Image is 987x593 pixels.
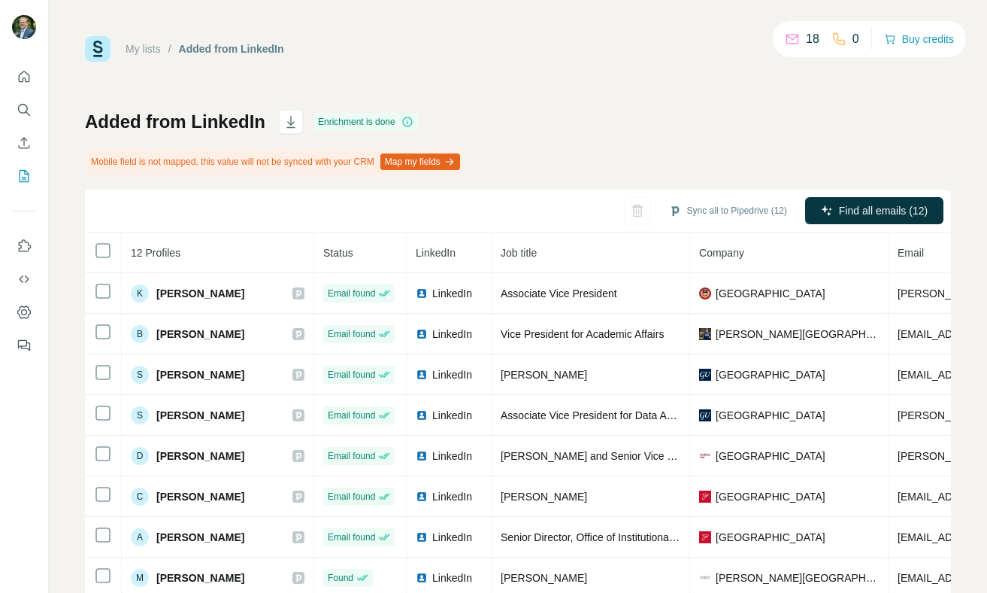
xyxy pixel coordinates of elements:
[432,530,472,545] span: LinkedIn
[416,287,428,300] img: LinkedIn logo
[416,369,428,381] img: LinkedIn logo
[501,409,701,421] span: Associate Vice President for Data Analytics
[432,367,472,382] span: LinkedIn
[131,528,149,546] div: A
[156,286,244,301] span: [PERSON_NAME]
[699,409,711,421] img: company-logo
[328,287,375,300] span: Email found
[12,332,36,359] button: Feedback
[131,488,149,506] div: C
[716,570,879,585] span: [PERSON_NAME][GEOGRAPHIC_DATA]
[501,328,664,340] span: Vice President for Academic Affairs
[156,570,244,585] span: [PERSON_NAME]
[156,327,244,342] span: [PERSON_NAME]
[85,149,463,175] div: Mobile field is not mapped, this value will not be synced with your CRM
[131,366,149,384] div: S
[432,449,472,464] span: LinkedIn
[432,286,472,301] span: LinkedIn
[806,30,819,48] p: 18
[699,287,711,300] img: company-logo
[716,530,825,545] span: [GEOGRAPHIC_DATA]
[716,489,825,504] span: [GEOGRAPHIC_DATA]
[716,367,825,382] span: [GEOGRAPHIC_DATA]
[156,449,244,464] span: [PERSON_NAME]
[699,369,711,381] img: company-logo
[805,197,943,224] button: Find all emails (12)
[328,327,375,341] span: Email found
[416,247,456,259] span: LinkedIn
[12,63,36,90] button: Quick start
[432,570,472,585] span: LinkedIn
[156,530,244,545] span: [PERSON_NAME]
[699,328,711,340] img: company-logo
[131,325,149,343] div: B
[328,531,375,544] span: Email found
[156,367,244,382] span: [PERSON_NAME]
[898,247,924,259] span: Email
[380,154,460,170] button: Map my fields
[156,489,244,504] span: [PERSON_NAME]
[131,247,180,259] span: 12 Profiles
[328,409,375,422] span: Email found
[852,30,859,48] p: 0
[313,113,418,131] div: Enrichment is done
[501,491,587,503] span: [PERSON_NAME]
[432,408,472,423] span: LinkedIn
[501,369,587,381] span: [PERSON_NAME]
[659,199,798,222] button: Sync all to Pipedrive (12)
[501,531,719,543] span: Senior Director, Office of Institutional Research
[131,569,149,587] div: M
[699,450,711,462] img: company-logo
[328,490,375,503] span: Email found
[416,491,428,503] img: LinkedIn logo
[716,327,879,342] span: [PERSON_NAME][GEOGRAPHIC_DATA]
[716,449,825,464] span: [GEOGRAPHIC_DATA]
[416,328,428,340] img: LinkedIn logo
[699,247,744,259] span: Company
[501,572,587,584] span: [PERSON_NAME]
[126,43,161,55] a: My lists
[716,286,825,301] span: [GEOGRAPHIC_DATA]
[131,447,149,465] div: D
[12,163,36,190] button: My lists
[12,96,36,123] button: Search
[156,408,244,423] span: [PERSON_NAME]
[12,233,36,260] button: Use Surfe on LinkedIn
[168,41,171,56] li: /
[501,247,537,259] span: Job title
[12,15,36,39] img: Avatar
[716,408,825,423] span: [GEOGRAPHIC_DATA]
[12,266,36,293] button: Use Surfe API
[328,449,375,463] span: Email found
[12,129,36,157] button: Enrich CSV
[501,450,807,462] span: [PERSON_NAME] and Senior Vice President for Academic Affairs
[323,247,353,259] span: Status
[12,299,36,326] button: Dashboard
[131,284,149,303] div: K
[699,491,711,503] img: company-logo
[699,531,711,543] img: company-logo
[432,489,472,504] span: LinkedIn
[416,531,428,543] img: LinkedIn logo
[328,368,375,382] span: Email found
[328,571,353,585] span: Found
[501,287,617,300] span: Associate Vice President
[884,29,954,50] button: Buy credits
[131,406,149,424] div: S
[85,36,111,62] img: Surfe Logo
[416,572,428,584] img: LinkedIn logo
[839,203,928,218] span: Find all emails (12)
[179,41,284,56] div: Added from LinkedIn
[85,110,265,134] h1: Added from LinkedIn
[432,327,472,342] span: LinkedIn
[699,572,711,584] img: company-logo
[416,409,428,421] img: LinkedIn logo
[416,450,428,462] img: LinkedIn logo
